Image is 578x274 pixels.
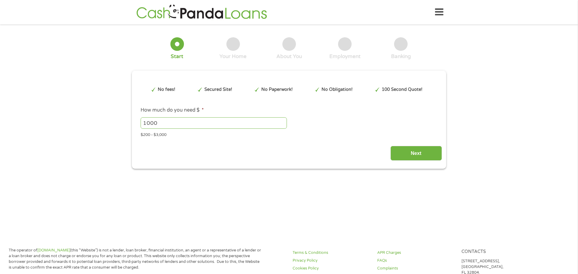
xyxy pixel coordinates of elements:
[276,53,302,60] div: About You
[293,258,370,263] a: Privacy Policy
[261,86,293,93] p: No Paperwork!
[461,249,539,255] h4: Contacts
[293,266,370,271] a: Cookies Policy
[135,4,269,21] img: GetLoanNow Logo
[382,86,422,93] p: 100 Second Quote!
[141,107,204,113] label: How much do you need $
[141,130,437,138] div: $200 - $3,000
[9,248,262,270] p: The operator of (this “Website”) is not a lender, loan broker, financial institution, an agent or...
[37,248,70,253] a: [DOMAIN_NAME]
[377,258,454,263] a: FAQs
[390,146,442,161] input: Next
[204,86,232,93] p: Secured Site!
[158,86,175,93] p: No fees!
[377,266,454,271] a: Complaints
[293,250,370,256] a: Terms & Conditions
[377,250,454,256] a: APR Charges
[322,86,353,93] p: No Obligation!
[219,53,247,60] div: Your Home
[391,53,411,60] div: Banking
[171,53,183,60] div: Start
[329,53,361,60] div: Employment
